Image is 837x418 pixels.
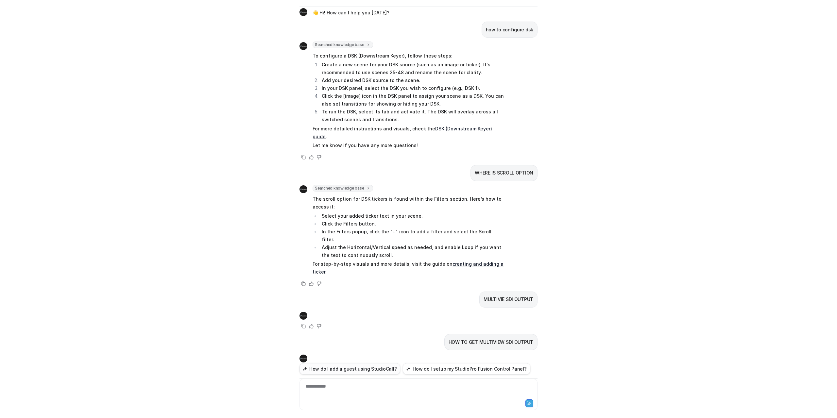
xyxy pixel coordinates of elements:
li: In your DSK panel, select the DSK you wish to configure (e.g., DSK 1). [320,84,504,92]
p: HOW TO GET MULTIVIEW SDI OUTPUT [449,338,533,346]
button: How do I setup my StudioPro Fusion Control Panel? [403,363,530,375]
img: Widget [299,355,307,362]
p: For more detailed instructions and visuals, check the . [313,125,504,141]
li: Add your desired DSK source to the scene. [320,76,504,84]
img: Widget [299,8,307,16]
span: Searched knowledge base [313,42,373,48]
button: How do I add a guest using StudioCall? [299,363,400,375]
p: how to configure dsk [486,26,533,34]
li: Adjust the Horizontal/Vertical speed as needed, and enable Loop if you want the text to continuou... [320,243,504,259]
li: Click the Filters button. [320,220,504,228]
li: Create a new scene for your DSK source (such as an image or ticker). It's recommended to use scen... [320,61,504,76]
p: To configure a DSK (Downstream Keyer), follow these steps: [313,52,504,60]
span: Searched knowledge base [313,185,373,192]
p: The scroll option for DSK tickers is found within the Filters section. Here’s how to access it: [313,195,504,211]
li: In the Filters popup, click the "+" icon to add a filter and select the Scroll filter. [320,228,504,243]
p: Let me know if you have any more questions! [313,142,504,149]
p: WHERE IS SCROLL OPTION [475,169,533,177]
img: Widget [299,185,307,193]
img: Widget [299,42,307,50]
li: Click the [image] icon in the DSK panel to assign your scene as a DSK. You can also set transitio... [320,92,504,108]
p: For step-by-step visuals and more details, visit the guide on . [313,260,504,276]
p: 👋 Hi! How can I help you [DATE]? [313,9,389,17]
li: Select your added ticker text in your scene. [320,212,504,220]
p: MULTIVIE SDI OUTPUT [484,295,533,303]
a: DSK (Downstream Keyer) guide [313,126,492,139]
img: Widget [299,312,307,320]
li: To run the DSK, select its tab and activate it. The DSK will overlay across all switched scenes a... [320,108,504,124]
